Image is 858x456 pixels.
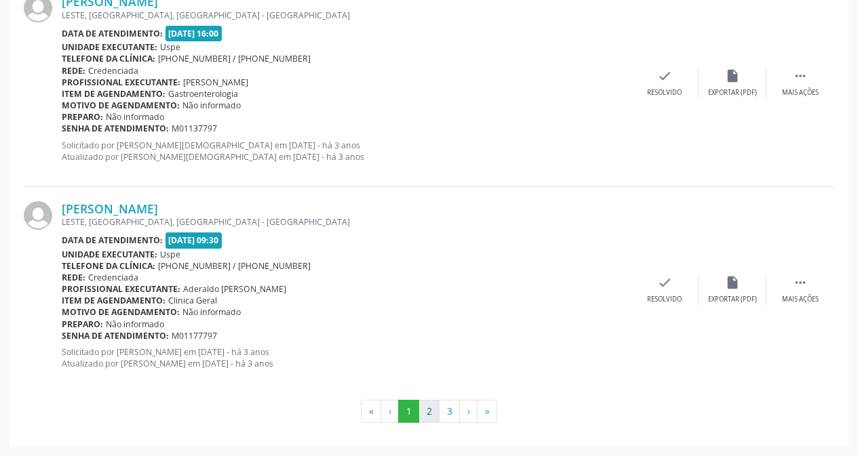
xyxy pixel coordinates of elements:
[24,400,834,423] ul: Pagination
[62,88,165,100] b: Item de agendamento:
[459,400,477,423] button: Go to next page
[782,88,819,98] div: Mais ações
[657,68,672,83] i: check
[182,306,241,318] span: Não informado
[62,65,85,77] b: Rede:
[62,77,180,88] b: Profissional executante:
[793,68,808,83] i: 
[158,260,311,272] span: [PHONE_NUMBER] / [PHONE_NUMBER]
[418,400,440,423] button: Go to page 2
[158,53,311,64] span: [PHONE_NUMBER] / [PHONE_NUMBER]
[182,100,241,111] span: Não informado
[62,283,180,295] b: Profissional executante:
[172,330,217,341] span: M01177797
[708,295,757,304] div: Exportar (PDF)
[88,65,138,77] span: Credenciada
[62,28,163,39] b: Data de atendimento:
[183,77,248,88] span: [PERSON_NAME]
[24,201,52,230] img: img
[62,249,157,260] b: Unidade executante:
[439,400,460,423] button: Go to page 3
[165,232,222,248] span: [DATE] 09:30
[398,400,419,423] button: Go to page 1
[708,88,757,98] div: Exportar (PDF)
[62,111,103,123] b: Preparo:
[62,140,631,163] p: Solicitado por [PERSON_NAME][DEMOGRAPHIC_DATA] em [DATE] - há 3 anos Atualizado por [PERSON_NAME]...
[165,26,222,41] span: [DATE] 16:00
[647,295,682,304] div: Resolvido
[62,41,157,53] b: Unidade executante:
[160,249,180,260] span: Uspe
[62,272,85,283] b: Rede:
[62,9,631,21] div: LESTE, [GEOGRAPHIC_DATA], [GEOGRAPHIC_DATA] - [GEOGRAPHIC_DATA]
[62,295,165,306] b: Item de agendamento:
[62,53,155,64] b: Telefone da clínica:
[62,260,155,272] b: Telefone da clínica:
[183,283,286,295] span: Aderaldo [PERSON_NAME]
[477,400,497,423] button: Go to last page
[62,306,180,318] b: Motivo de agendamento:
[657,275,672,290] i: check
[647,88,682,98] div: Resolvido
[62,346,631,369] p: Solicitado por [PERSON_NAME] em [DATE] - há 3 anos Atualizado por [PERSON_NAME] em [DATE] - há 3 ...
[793,275,808,290] i: 
[725,68,740,83] i: insert_drive_file
[725,275,740,290] i: insert_drive_file
[62,100,180,111] b: Motivo de agendamento:
[168,295,217,306] span: Clinica Geral
[782,295,819,304] div: Mais ações
[62,201,158,216] a: [PERSON_NAME]
[106,111,164,123] span: Não informado
[62,330,169,341] b: Senha de atendimento:
[88,272,138,283] span: Credenciada
[160,41,180,53] span: Uspe
[168,88,238,100] span: Gastroenterologia
[106,318,164,330] span: Não informado
[62,234,163,246] b: Data de atendimento:
[62,216,631,228] div: LESTE, [GEOGRAPHIC_DATA], [GEOGRAPHIC_DATA] - [GEOGRAPHIC_DATA]
[62,123,169,134] b: Senha de atendimento:
[62,318,103,330] b: Preparo:
[172,123,217,134] span: M01137797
